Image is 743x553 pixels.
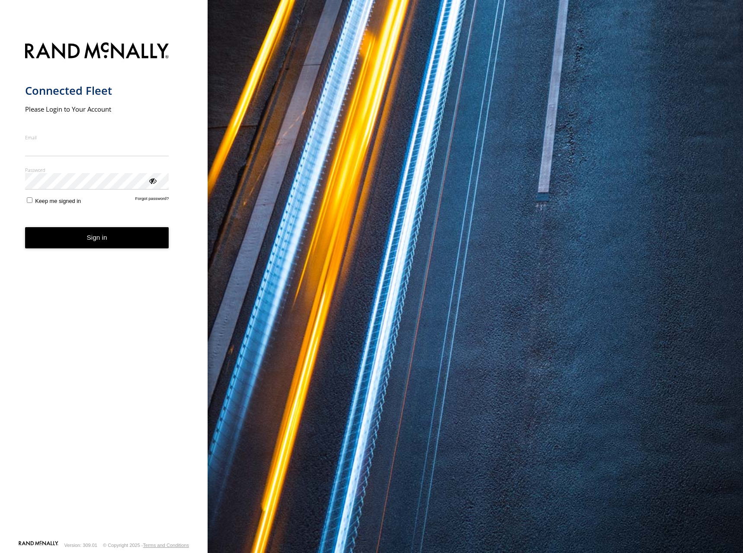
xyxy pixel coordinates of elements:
[143,543,189,548] a: Terms and Conditions
[148,176,157,185] div: ViewPassword
[35,198,81,204] span: Keep me signed in
[25,167,169,173] label: Password
[25,227,169,248] button: Sign in
[135,196,169,204] a: Forgot password?
[25,41,169,63] img: Rand McNally
[25,105,169,113] h2: Please Login to Your Account
[27,197,32,203] input: Keep me signed in
[25,134,169,141] label: Email
[19,541,58,550] a: Visit our Website
[25,37,183,540] form: main
[64,543,97,548] div: Version: 309.01
[25,84,169,98] h1: Connected Fleet
[103,543,189,548] div: © Copyright 2025 -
